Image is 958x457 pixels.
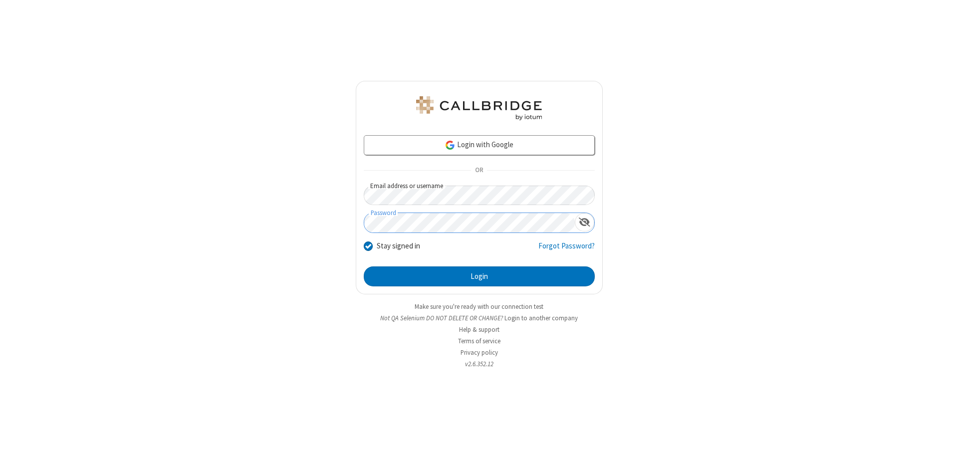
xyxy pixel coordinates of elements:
a: Forgot Password? [538,240,595,259]
span: OR [471,164,487,178]
input: Email address or username [364,186,595,205]
label: Stay signed in [377,240,420,252]
a: Make sure you're ready with our connection test [415,302,543,311]
div: Show password [575,213,594,231]
iframe: Chat [933,431,951,450]
li: Not QA Selenium DO NOT DELETE OR CHANGE? [356,313,603,323]
button: Login to another company [504,313,578,323]
button: Login [364,266,595,286]
a: Login with Google [364,135,595,155]
li: v2.6.352.12 [356,359,603,369]
a: Privacy policy [461,348,498,357]
a: Terms of service [458,337,500,345]
input: Password [364,213,575,232]
a: Help & support [459,325,499,334]
img: google-icon.png [445,140,456,151]
img: QA Selenium DO NOT DELETE OR CHANGE [414,96,544,120]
